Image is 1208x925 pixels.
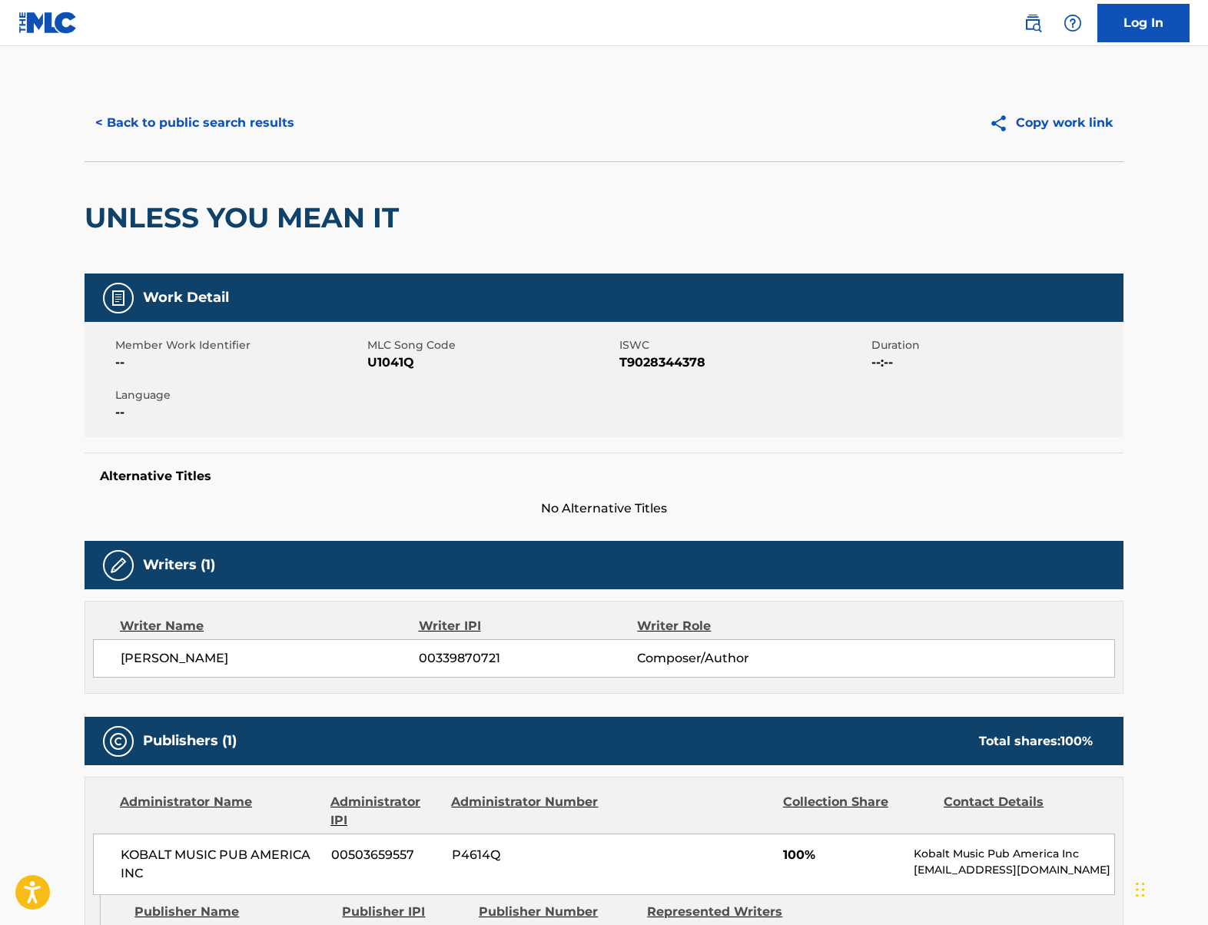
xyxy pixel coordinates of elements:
[143,556,215,574] h5: Writers (1)
[452,846,601,864] span: P4614Q
[367,353,616,372] span: U1041Q
[1131,851,1208,925] iframe: Chat Widget
[120,793,319,830] div: Administrator Name
[914,846,1114,862] p: Kobalt Music Pub America Inc
[134,903,330,921] div: Publisher Name
[1060,734,1093,748] span: 100 %
[978,104,1123,142] button: Copy work link
[647,903,804,921] div: Represented Writers
[783,793,932,830] div: Collection Share
[1136,867,1145,913] div: Drag
[85,104,305,142] button: < Back to public search results
[109,556,128,575] img: Writers
[115,387,363,403] span: Language
[619,337,868,353] span: ISWC
[143,732,237,750] h5: Publishers (1)
[1024,14,1042,32] img: search
[637,649,836,668] span: Composer/Author
[367,337,616,353] span: MLC Song Code
[330,793,440,830] div: Administrator IPI
[120,617,419,635] div: Writer Name
[85,499,1123,518] span: No Alternative Titles
[109,289,128,307] img: Work Detail
[143,289,229,307] h5: Work Detail
[783,846,902,864] span: 100%
[331,846,440,864] span: 00503659557
[18,12,78,34] img: MLC Logo
[619,353,868,372] span: T9028344378
[121,846,320,883] span: KOBALT MUSIC PUB AMERICA INC
[115,337,363,353] span: Member Work Identifier
[479,903,636,921] div: Publisher Number
[451,793,600,830] div: Administrator Number
[342,903,467,921] div: Publisher IPI
[1017,8,1048,38] a: Public Search
[115,403,363,422] span: --
[979,732,1093,751] div: Total shares:
[944,793,1093,830] div: Contact Details
[85,201,407,235] h2: UNLESS YOU MEAN IT
[419,649,637,668] span: 00339870721
[989,114,1016,133] img: Copy work link
[419,617,638,635] div: Writer IPI
[914,862,1114,878] p: [EMAIL_ADDRESS][DOMAIN_NAME]
[121,649,419,668] span: [PERSON_NAME]
[871,337,1120,353] span: Duration
[100,469,1108,484] h5: Alternative Titles
[1064,14,1082,32] img: help
[637,617,836,635] div: Writer Role
[871,353,1120,372] span: --:--
[109,732,128,751] img: Publishers
[115,353,363,372] span: --
[1057,8,1088,38] div: Help
[1097,4,1190,42] a: Log In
